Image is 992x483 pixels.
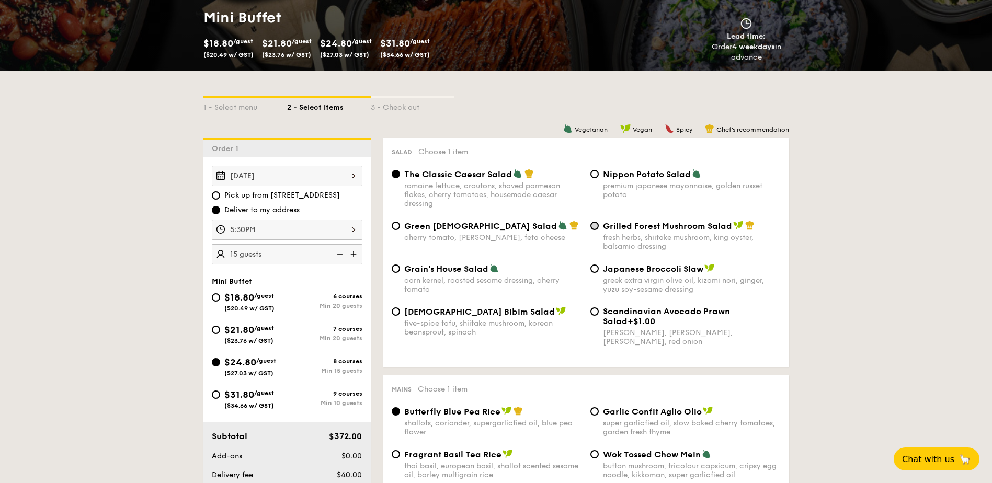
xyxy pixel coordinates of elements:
span: $21.80 [262,38,292,49]
img: icon-vegetarian.fe4039eb.svg [489,263,499,273]
input: Garlic Confit Aglio Oliosuper garlicfied oil, slow baked cherry tomatoes, garden fresh thyme [590,407,599,416]
img: icon-chef-hat.a58ddaea.svg [514,406,523,416]
img: icon-vegetarian.fe4039eb.svg [558,221,567,230]
span: ($34.66 w/ GST) [224,402,274,409]
span: 🦙 [959,453,971,465]
img: icon-vegan.f8ff3823.svg [501,406,512,416]
div: 1 - Select menu [203,98,287,113]
img: icon-chef-hat.a58ddaea.svg [745,221,755,230]
span: /guest [254,325,274,332]
div: cherry tomato, [PERSON_NAME], feta cheese [404,233,582,242]
input: $18.80/guest($20.49 w/ GST)6 coursesMin 20 guests [212,293,220,302]
span: Deliver to my address [224,205,300,215]
span: ($34.66 w/ GST) [380,51,430,59]
span: $18.80 [203,38,233,49]
input: Japanese Broccoli Slawgreek extra virgin olive oil, kizami nori, ginger, yuzu soy-sesame dressing [590,264,599,273]
span: Subtotal [212,431,247,441]
span: Choose 1 item [418,147,468,156]
span: Grain's House Salad [404,264,488,274]
input: Pick up from [STREET_ADDRESS] [212,191,220,200]
input: Grain's House Saladcorn kernel, roasted sesame dressing, cherry tomato [392,264,400,273]
span: Chat with us [902,454,954,464]
button: Chat with us🦙 [894,447,979,470]
span: /guest [352,38,372,45]
img: icon-vegan.f8ff3823.svg [733,221,744,230]
div: Min 10 guests [287,399,362,407]
input: Number of guests [212,244,362,264]
img: icon-vegan.f8ff3823.svg [704,263,715,273]
input: Scandinavian Avocado Prawn Salad+$1.00[PERSON_NAME], [PERSON_NAME], [PERSON_NAME], red onion [590,307,599,316]
img: icon-vegetarian.fe4039eb.svg [702,449,711,458]
h1: Mini Buffet [203,8,492,27]
span: $372.00 [329,431,362,441]
div: romaine lettuce, croutons, shaved parmesan flakes, cherry tomatoes, housemade caesar dressing [404,181,582,208]
img: icon-spicy.37a8142b.svg [665,124,674,133]
img: icon-clock.2db775ea.svg [738,18,754,29]
span: +$1.00 [628,316,655,326]
span: Vegetarian [575,126,608,133]
strong: 4 weekdays [732,42,775,51]
input: $24.80/guest($27.03 w/ GST)8 coursesMin 15 guests [212,358,220,366]
input: Wok Tossed Chow Meinbutton mushroom, tricolour capsicum, cripsy egg noodle, kikkoman, super garli... [590,450,599,458]
span: /guest [410,38,430,45]
img: icon-vegetarian.fe4039eb.svg [692,169,701,178]
div: Min 20 guests [287,335,362,342]
span: $18.80 [224,292,254,303]
div: shallots, coriander, supergarlicfied oil, blue pea flower [404,419,582,436]
div: five-spice tofu, shiitake mushroom, korean beansprout, spinach [404,319,582,337]
span: Wok Tossed Chow Mein [603,450,701,459]
span: ($20.49 w/ GST) [224,305,275,312]
div: 3 - Check out [371,98,454,113]
input: Grilled Forest Mushroom Saladfresh herbs, shiitake mushroom, king oyster, balsamic dressing [590,222,599,230]
span: Lead time: [727,32,766,41]
div: Order in advance [700,42,793,63]
img: icon-chef-hat.a58ddaea.svg [524,169,534,178]
span: $24.80 [320,38,352,49]
span: $31.80 [380,38,410,49]
span: /guest [254,292,274,300]
div: button mushroom, tricolour capsicum, cripsy egg noodle, kikkoman, super garlicfied oil [603,462,781,479]
span: ($20.49 w/ GST) [203,51,254,59]
input: Nippon Potato Saladpremium japanese mayonnaise, golden russet potato [590,170,599,178]
span: Salad [392,148,412,156]
input: Butterfly Blue Pea Riceshallots, coriander, supergarlicfied oil, blue pea flower [392,407,400,416]
span: ($23.76 w/ GST) [262,51,311,59]
div: fresh herbs, shiitake mushroom, king oyster, balsamic dressing [603,233,781,251]
span: Order 1 [212,144,243,153]
img: icon-vegan.f8ff3823.svg [503,449,513,458]
span: [DEMOGRAPHIC_DATA] Bibim Salad [404,307,555,317]
span: Mini Buffet [212,277,252,286]
span: Delivery fee [212,470,253,479]
div: Min 15 guests [287,367,362,374]
div: corn kernel, roasted sesame dressing, cherry tomato [404,276,582,294]
div: 2 - Select items [287,98,371,113]
input: Green [DEMOGRAPHIC_DATA] Saladcherry tomato, [PERSON_NAME], feta cheese [392,222,400,230]
span: $40.00 [337,470,362,479]
span: Pick up from [STREET_ADDRESS] [224,190,340,201]
img: icon-add.58712e84.svg [347,244,362,264]
span: Green [DEMOGRAPHIC_DATA] Salad [404,221,557,231]
img: icon-vegan.f8ff3823.svg [620,124,631,133]
img: icon-reduce.1d2dbef1.svg [331,244,347,264]
span: Add-ons [212,452,242,461]
div: super garlicfied oil, slow baked cherry tomatoes, garden fresh thyme [603,419,781,436]
img: icon-vegan.f8ff3823.svg [556,306,566,316]
div: greek extra virgin olive oil, kizami nori, ginger, yuzu soy-sesame dressing [603,276,781,294]
input: The Classic Caesar Saladromaine lettuce, croutons, shaved parmesan flakes, cherry tomatoes, house... [392,170,400,178]
span: ($23.76 w/ GST) [224,337,273,344]
div: thai basil, european basil, shallot scented sesame oil, barley multigrain rice [404,462,582,479]
span: Mains [392,386,412,393]
span: Butterfly Blue Pea Rice [404,407,500,417]
span: Grilled Forest Mushroom Salad [603,221,732,231]
span: /guest [254,389,274,397]
span: $24.80 [224,356,256,368]
span: ($27.03 w/ GST) [320,51,369,59]
img: icon-vegetarian.fe4039eb.svg [513,169,522,178]
img: icon-vegan.f8ff3823.svg [703,406,713,416]
img: icon-chef-hat.a58ddaea.svg [705,124,714,133]
span: Vegan [633,126,652,133]
img: icon-vegetarian.fe4039eb.svg [563,124,573,133]
span: $31.80 [224,389,254,400]
span: /guest [233,38,253,45]
img: icon-chef-hat.a58ddaea.svg [569,221,579,230]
